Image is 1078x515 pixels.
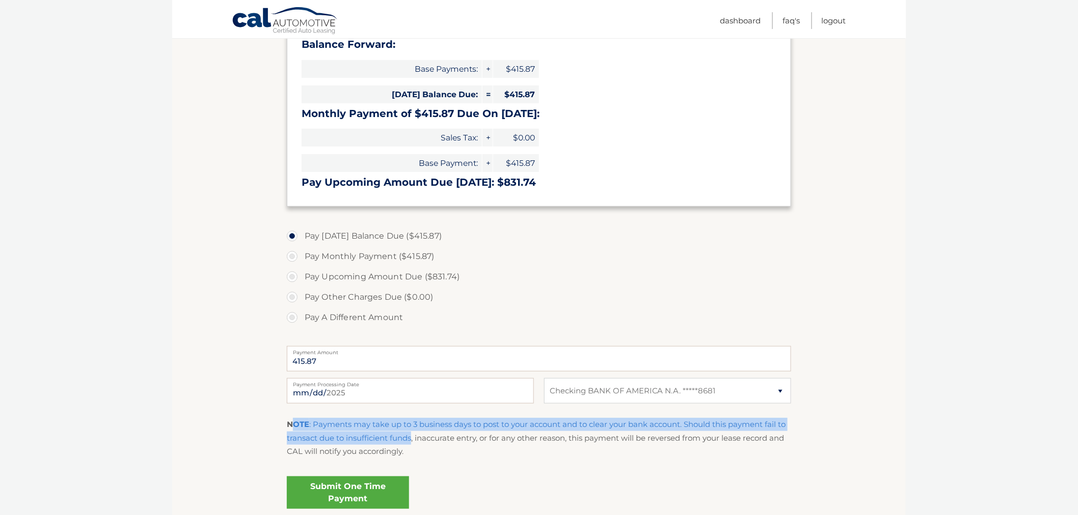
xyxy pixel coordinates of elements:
[493,154,539,172] span: $415.87
[822,12,846,29] a: Logout
[783,12,800,29] a: FAQ's
[287,378,534,386] label: Payment Processing Date
[287,246,791,267] label: Pay Monthly Payment ($415.87)
[482,85,493,103] span: =
[302,176,776,189] h3: Pay Upcoming Amount Due [DATE]: $831.74
[287,378,534,404] input: Payment Date
[287,418,791,458] p: : Payments may take up to 3 business days to post to your account and to clear your bank account....
[302,107,776,120] h3: Monthly Payment of $415.87 Due On [DATE]:
[232,7,339,36] a: Cal Automotive
[482,154,493,172] span: +
[302,38,776,51] h3: Balance Forward:
[493,85,539,103] span: $415.87
[287,476,409,509] a: Submit One Time Payment
[302,129,482,147] span: Sales Tax:
[287,346,791,354] label: Payment Amount
[287,307,791,328] label: Pay A Different Amount
[287,226,791,246] label: Pay [DATE] Balance Due ($415.87)
[720,12,761,29] a: Dashboard
[287,287,791,307] label: Pay Other Charges Due ($0.00)
[287,346,791,371] input: Payment Amount
[302,85,482,103] span: [DATE] Balance Due:
[302,60,482,78] span: Base Payments:
[482,60,493,78] span: +
[302,154,482,172] span: Base Payment:
[493,60,539,78] span: $415.87
[287,419,309,429] strong: NOTE
[493,129,539,147] span: $0.00
[482,129,493,147] span: +
[287,267,791,287] label: Pay Upcoming Amount Due ($831.74)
